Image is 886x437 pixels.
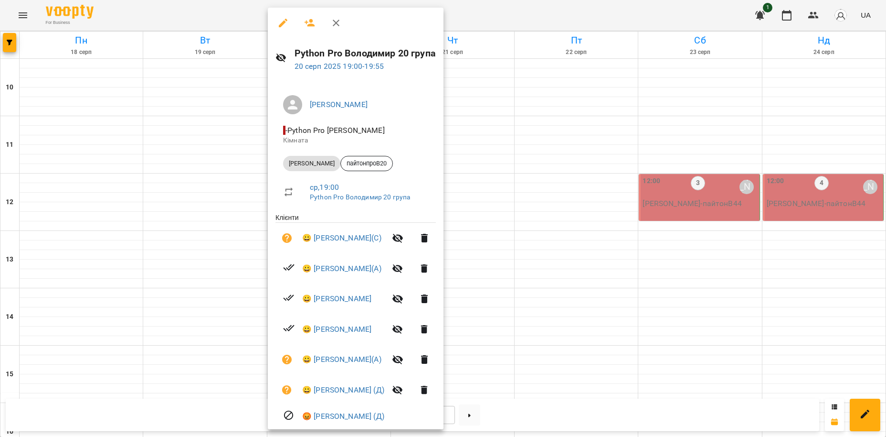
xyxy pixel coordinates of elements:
span: - Python Pro [PERSON_NAME] [283,126,387,135]
div: пайтонпроВ20 [340,156,393,171]
span: пайтонпроВ20 [341,159,392,168]
a: 😀 [PERSON_NAME] (Д) [302,384,384,396]
a: 😀 [PERSON_NAME](С) [302,232,381,244]
button: Візит ще не сплачено. Додати оплату? [275,227,298,250]
a: 😀 [PERSON_NAME] [302,293,371,305]
a: [PERSON_NAME] [310,100,368,109]
svg: Візит сплачено [283,292,295,304]
svg: Візит сплачено [283,262,295,273]
p: Кімната [283,136,428,145]
svg: Візит скасовано [283,410,295,421]
a: Python Pro Володимир 20 група [310,193,410,201]
a: 😀 [PERSON_NAME](А) [302,263,381,274]
h6: Python Pro Володимир 20 група [295,46,436,61]
a: 😀 [PERSON_NAME](А) [302,354,381,365]
a: 😡 [PERSON_NAME] (Д) [302,411,384,422]
span: [PERSON_NAME] [283,159,340,168]
svg: Візит сплачено [283,322,295,334]
a: 20 серп 2025 19:00-19:55 [295,62,384,71]
button: Візит ще не сплачено. Додати оплату? [275,348,298,371]
a: 😀 [PERSON_NAME] [302,324,371,335]
a: ср , 19:00 [310,183,339,192]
